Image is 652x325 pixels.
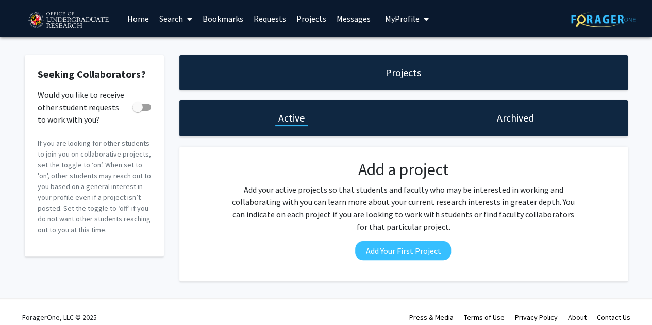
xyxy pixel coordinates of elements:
a: Messages [331,1,376,37]
a: Privacy Policy [515,313,558,322]
img: University of Maryland Logo [25,8,112,33]
h1: Active [278,111,305,125]
p: Add your active projects so that students and faculty who may be interested in working and collab... [228,183,578,233]
a: Projects [291,1,331,37]
a: Press & Media [409,313,454,322]
a: Search [154,1,197,37]
p: If you are looking for other students to join you on collaborative projects, set the toggle to ‘o... [38,138,151,235]
h2: Add a project [228,160,578,179]
img: ForagerOne Logo [571,11,636,27]
button: Add Your First Project [355,241,451,260]
a: Terms of Use [464,313,505,322]
span: My Profile [385,13,420,24]
a: Bookmarks [197,1,248,37]
a: About [568,313,587,322]
iframe: Chat [8,279,44,317]
h1: Archived [497,111,534,125]
a: Requests [248,1,291,37]
h1: Projects [386,65,421,80]
a: Home [122,1,154,37]
span: Would you like to receive other student requests to work with you? [38,89,128,126]
a: Contact Us [597,313,630,322]
h2: Seeking Collaborators? [38,68,151,80]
